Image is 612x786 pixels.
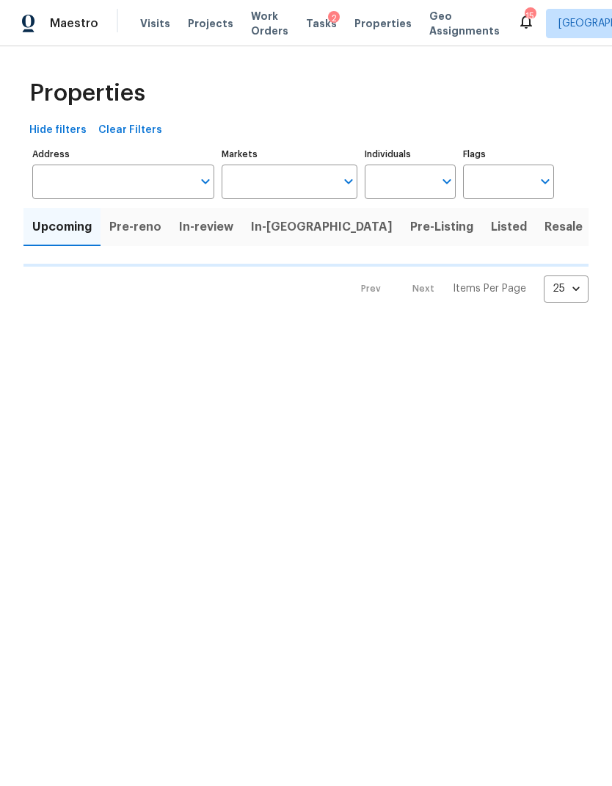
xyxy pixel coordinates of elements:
span: Properties [354,16,412,31]
button: Open [535,171,555,192]
label: Markets [222,150,358,159]
button: Open [195,171,216,192]
span: Properties [29,86,145,101]
button: Hide filters [23,117,92,144]
span: Projects [188,16,233,31]
div: 25 [544,270,589,308]
span: Pre-Listing [410,217,473,237]
span: Pre-reno [109,217,161,237]
span: Listed [491,217,527,237]
button: Open [437,171,457,192]
span: Hide filters [29,121,87,140]
span: Resale [544,217,583,237]
span: Visits [140,16,170,31]
label: Individuals [365,150,456,159]
button: Open [338,171,359,192]
span: Work Orders [251,9,288,38]
div: 2 [328,11,340,26]
label: Address [32,150,214,159]
div: 15 [525,9,535,24]
span: Clear Filters [98,121,162,140]
span: In-review [179,217,233,237]
label: Flags [463,150,554,159]
nav: Pagination Navigation [347,275,589,303]
span: Geo Assignments [429,9,500,38]
span: Maestro [50,16,98,31]
p: Items Per Page [453,281,526,296]
span: Tasks [306,18,337,29]
button: Clear Filters [92,117,168,144]
span: In-[GEOGRAPHIC_DATA] [251,217,393,237]
span: Upcoming [32,217,92,237]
